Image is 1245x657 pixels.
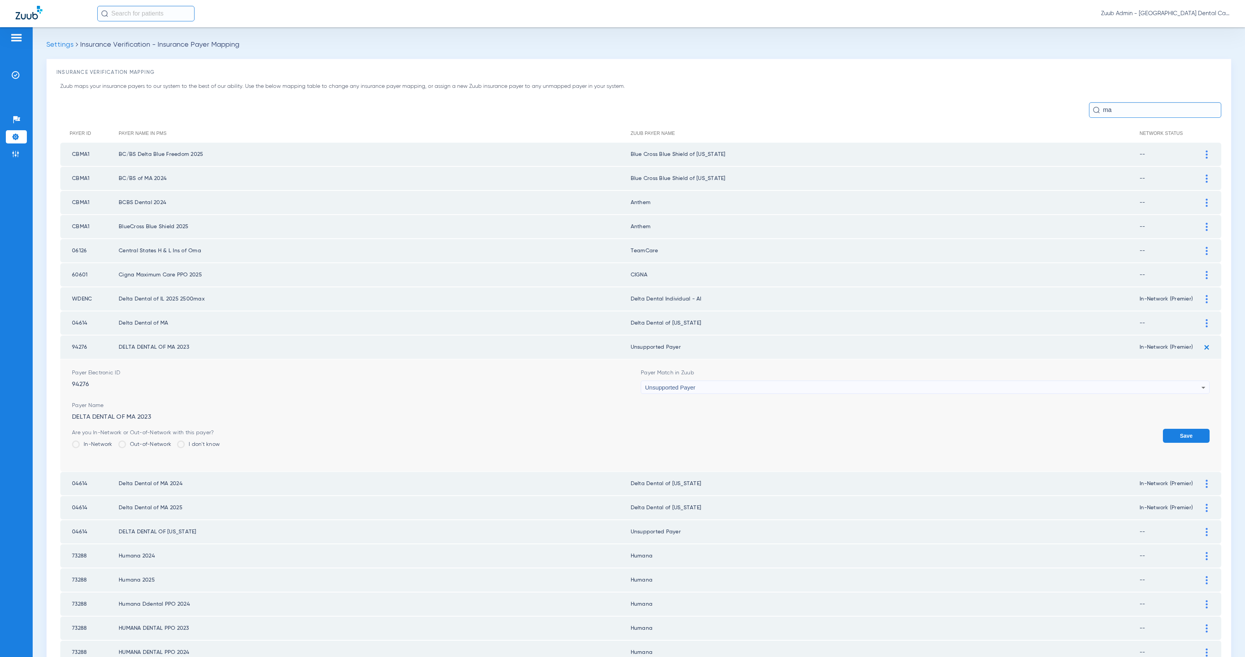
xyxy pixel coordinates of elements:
td: Humana [631,568,1140,592]
td: -- [1140,568,1200,592]
td: Humana 2024 [119,544,631,568]
img: group-vertical.svg [1206,271,1208,279]
td: CBMA1 [60,143,119,166]
td: Central States H & L Ins of Oma [119,239,631,262]
td: 06126 [60,239,119,262]
td: -- [1140,592,1200,616]
img: Search Icon [1093,107,1100,114]
img: group-vertical.svg [1206,480,1208,488]
img: group-vertical.svg [1206,600,1208,608]
img: Zuub Logo [16,6,42,19]
td: Delta Dental of MA 2025 [119,496,631,519]
td: Humana [631,592,1140,616]
img: group-vertical.svg [1206,504,1208,512]
th: Zuub Payer Name [631,124,1140,142]
td: Anthem [631,191,1140,214]
span: Payer Match in Zuub [641,369,1210,377]
th: Payer Name in PMS [119,124,631,142]
th: Network Status [1140,124,1200,142]
td: In-Network (Premier) [1140,496,1200,519]
img: group-vertical.svg [1206,648,1208,657]
td: Humana [631,617,1140,640]
td: BlueCross Blue Shield 2025 [119,215,631,238]
label: Out-of-Network [118,440,172,448]
label: I don't know [177,440,220,448]
img: group-vertical.svg [1206,319,1208,327]
td: WDENC [60,287,119,311]
td: Delta Dental of [US_STATE] [631,496,1140,519]
img: group-vertical.svg [1206,247,1208,255]
label: In-Network [72,440,112,448]
div: DELTA DENTAL OF MA 2023 [72,402,1210,421]
img: group-vertical.svg [1206,576,1208,584]
td: Delta Dental Individual - AI [631,287,1140,311]
span: Insurance Verification - Insurance Payer Mapping [80,41,239,48]
td: 04614 [60,472,119,495]
td: -- [1140,215,1200,238]
button: Save [1163,429,1210,443]
td: In-Network (Premier) [1140,472,1200,495]
td: CIGNA [631,263,1140,287]
img: group-vertical.svg [1206,150,1208,159]
td: Delta Dental of [US_STATE] [631,311,1140,335]
img: hamburger-icon [10,33,23,42]
td: In-Network (Premier) [1140,287,1200,311]
app-insurance-payer-mapping-network-stat: Are you In-Network or Out-of-Network with this payer? [72,429,220,454]
span: Settings [46,41,74,48]
td: Delta Dental of MA [119,311,631,335]
td: 73288 [60,617,119,640]
td: -- [1140,617,1200,640]
div: Are you In-Network or Out-of-Network with this payer? [72,429,220,437]
span: Zuub Admin - [GEOGRAPHIC_DATA] Dental Care [1101,10,1229,17]
img: plus.svg [1200,341,1213,354]
td: Humana [631,544,1140,568]
td: Delta Dental of MA 2024 [119,472,631,495]
input: Search by payer ID or name [1089,102,1221,118]
td: DELTA DENTAL OF MA 2023 [119,335,631,359]
td: BC/BS of MA 2024 [119,167,631,190]
span: Payer Name [72,402,1210,409]
td: 73288 [60,592,119,616]
img: group-vertical.svg [1206,295,1208,303]
td: Anthem [631,215,1140,238]
div: 94276 [72,369,641,394]
td: 73288 [60,544,119,568]
td: Unsupported Payer [631,335,1140,359]
td: Blue Cross Blue Shield of [US_STATE] [631,143,1140,166]
td: Blue Cross Blue Shield of [US_STATE] [631,167,1140,190]
h3: Insurance Verification Mapping [56,69,1221,77]
img: group-vertical.svg [1206,528,1208,536]
p: Zuub maps your insurance payers to our system to the best of our ability. Use the below mapping t... [60,82,1221,91]
th: Payer ID [60,124,119,142]
td: TeamCare [631,239,1140,262]
td: Cigna Maximum Care PPO 2025 [119,263,631,287]
td: 04614 [60,520,119,543]
td: Humana Ddental PPO 2024 [119,592,631,616]
td: 60601 [60,263,119,287]
td: -- [1140,143,1200,166]
img: group-vertical.svg [1206,175,1208,183]
img: group-vertical.svg [1206,199,1208,207]
td: -- [1140,191,1200,214]
td: -- [1140,263,1200,287]
td: CBMA1 [60,191,119,214]
td: -- [1140,311,1200,335]
td: DELTA DENTAL OF [US_STATE] [119,520,631,543]
td: BC/BS Delta Blue Freedom 2025 [119,143,631,166]
td: In-Network (Premier) [1140,335,1200,359]
td: Delta Dental of [US_STATE] [631,472,1140,495]
td: -- [1140,520,1200,543]
img: group-vertical.svg [1206,624,1208,633]
img: group-vertical.svg [1206,552,1208,560]
td: -- [1140,167,1200,190]
td: -- [1140,239,1200,262]
td: BCBS Dental 2024 [119,191,631,214]
td: HUMANA DENTAL PPO 2023 [119,617,631,640]
span: Payer Electronic ID [72,369,641,377]
td: 73288 [60,568,119,592]
td: Delta Dental of IL 2025 2500max [119,287,631,311]
td: 94276 [60,335,119,359]
span: Unsupported Payer [645,384,695,391]
img: group-vertical.svg [1206,223,1208,231]
td: Unsupported Payer [631,520,1140,543]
